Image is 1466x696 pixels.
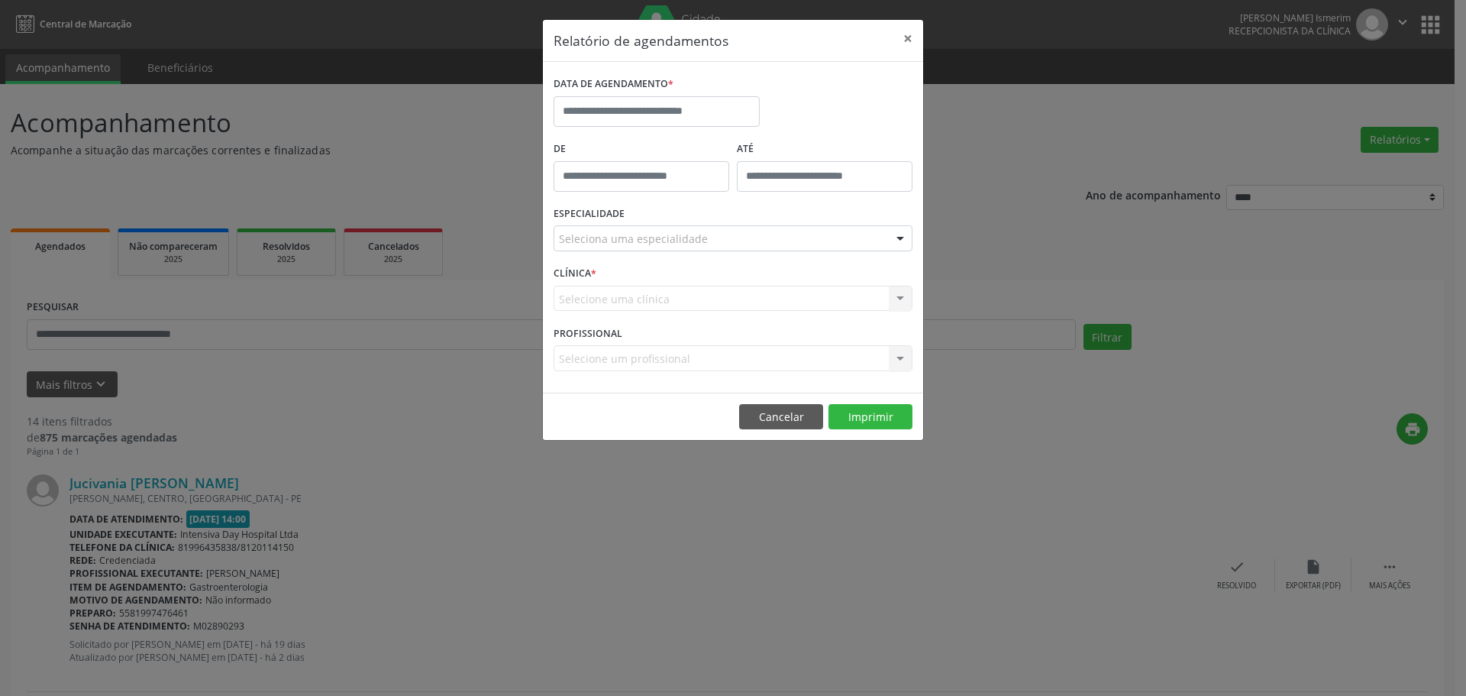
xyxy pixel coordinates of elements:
button: Imprimir [828,404,912,430]
span: Seleciona uma especialidade [559,231,708,247]
h5: Relatório de agendamentos [554,31,728,50]
label: CLÍNICA [554,262,596,286]
label: PROFISSIONAL [554,322,622,345]
label: ESPECIALIDADE [554,202,625,226]
label: ATÉ [737,138,912,161]
button: Close [893,20,923,57]
label: DATA DE AGENDAMENTO [554,73,673,96]
button: Cancelar [739,404,823,430]
label: De [554,138,729,161]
